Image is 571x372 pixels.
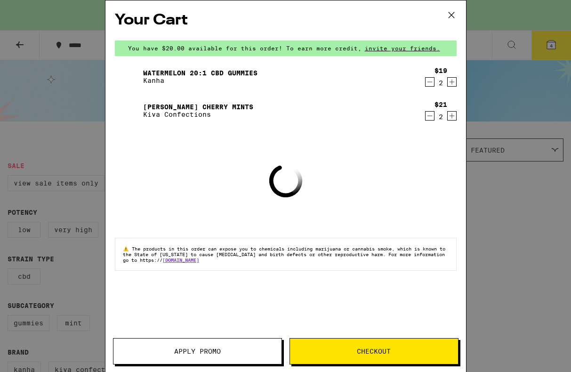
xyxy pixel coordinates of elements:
[434,67,447,74] div: $19
[143,77,257,84] p: Kanha
[143,103,253,111] a: [PERSON_NAME] Cherry Mints
[434,113,447,121] div: 2
[128,45,362,51] span: You have $20.00 available for this order! To earn more credit,
[357,348,391,355] span: Checkout
[143,69,257,77] a: Watermelon 20:1 CBD Gummies
[425,77,434,87] button: Decrement
[434,101,447,108] div: $21
[362,45,443,51] span: invite your friends.
[434,79,447,87] div: 2
[123,246,445,263] span: The products in this order can expose you to chemicals including marijuana or cannabis smoke, whi...
[447,77,457,87] button: Increment
[162,257,199,263] a: [DOMAIN_NAME]
[115,97,141,124] img: Petra Tart Cherry Mints
[123,246,132,251] span: ⚠️
[115,64,141,90] img: Watermelon 20:1 CBD Gummies
[113,338,282,364] button: Apply Promo
[115,40,457,56] div: You have $20.00 available for this order! To earn more credit,invite your friends.
[115,10,457,31] h2: Your Cart
[174,348,221,355] span: Apply Promo
[290,338,458,364] button: Checkout
[425,111,434,121] button: Decrement
[447,111,457,121] button: Increment
[143,111,253,118] p: Kiva Confections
